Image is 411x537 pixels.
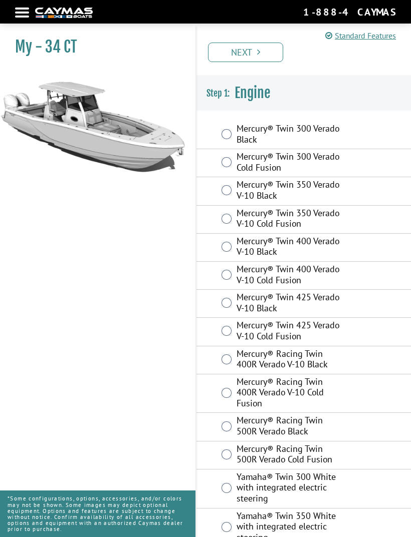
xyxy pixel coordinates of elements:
a: Standard Features [325,30,396,42]
a: Next [208,43,283,62]
label: Yamaha® Twin 300 White with integrated electric steering [237,471,341,506]
div: 1-888-4CAYMAS [303,6,396,19]
label: Mercury® Twin 425 Verado V-10 Cold Fusion [237,320,341,344]
label: Mercury® Racing Twin 400R Verado V-10 Cold Fusion [237,376,341,411]
label: Mercury® Twin 350 Verado V-10 Cold Fusion [237,208,341,232]
label: Mercury® Racing Twin 500R Verado Cold Fusion [237,443,341,467]
label: Mercury® Racing Twin 500R Verado Black [237,415,341,439]
label: Mercury® Twin 425 Verado V-10 Black [237,292,341,316]
label: Mercury® Twin 300 Verado Cold Fusion [237,151,341,175]
ul: Pagination [205,41,411,62]
img: white-logo-c9c8dbefe5ff5ceceb0f0178aa75bf4bb51f6bca0971e226c86eb53dfe498488.png [35,8,93,18]
label: Mercury® Twin 300 Verado Black [237,123,341,147]
label: Mercury® Twin 400 Verado V-10 Cold Fusion [237,264,341,288]
h3: Engine [196,75,411,111]
p: *Some configurations, options, accessories, and/or colors may not be shown. Some images may depic... [8,490,188,537]
label: Mercury® Twin 400 Verado V-10 Black [237,236,341,260]
label: Mercury® Twin 350 Verado V-10 Black [237,179,341,203]
h1: My - 34 CT [15,38,170,56]
label: Mercury® Racing Twin 400R Verado V-10 Black [237,348,341,372]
